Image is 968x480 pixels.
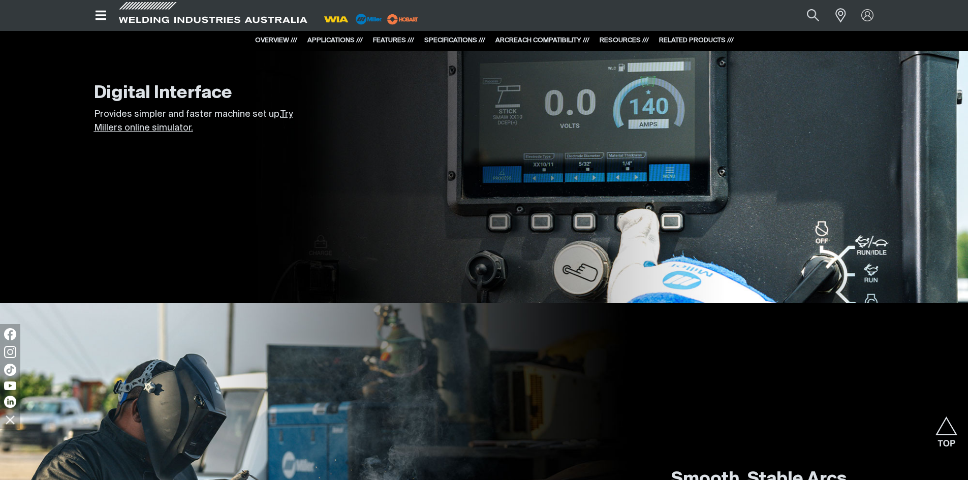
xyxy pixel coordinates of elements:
p: Provides simpler and faster machine set up. [94,108,297,135]
input: Product name or item number... [783,4,830,27]
a: miller [384,15,421,23]
img: miller [384,12,421,27]
a: FEATURES /// [373,37,414,44]
a: ARCREACH COMPATIBILITY /// [495,37,589,44]
a: RESOURCES /// [600,37,649,44]
strong: Digital Interface [94,85,232,102]
a: SPECIFICATIONS /// [424,37,485,44]
a: APPLICATIONS /// [307,37,363,44]
img: YouTube [4,381,16,390]
img: LinkedIn [4,396,16,408]
button: Search products [796,4,830,27]
button: Scroll to top [935,417,958,439]
img: hide socials [2,411,19,428]
img: Instagram [4,346,16,358]
a: RELATED PRODUCTS /// [659,37,734,44]
img: Facebook [4,328,16,340]
a: OVERVIEW /// [255,37,297,44]
img: TikTok [4,364,16,376]
a: Try Millers online simulator. [94,110,293,133]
